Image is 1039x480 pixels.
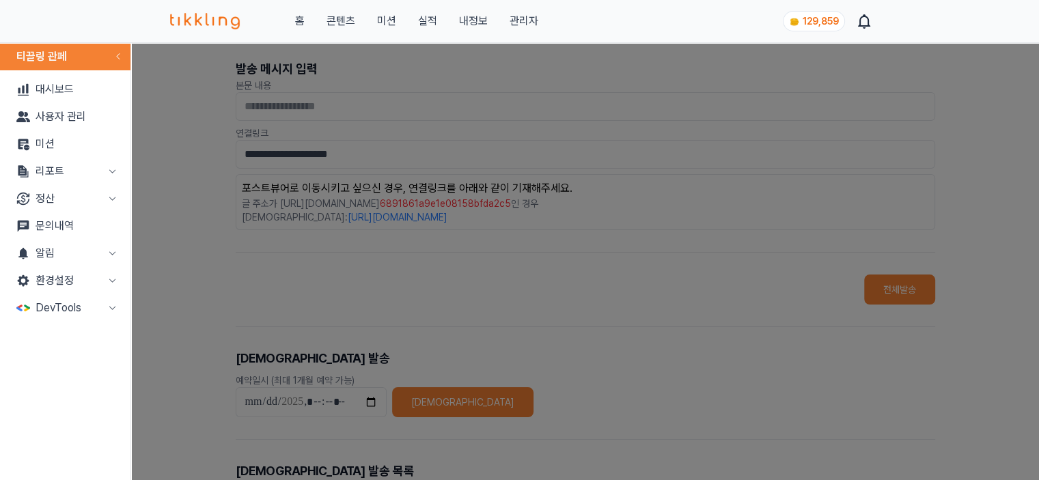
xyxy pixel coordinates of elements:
button: 환경설정 [5,267,125,294]
a: 미션 [5,130,125,158]
button: 정산 [5,185,125,212]
a: 문의내역 [5,212,125,240]
button: DevTools [5,294,125,322]
a: 콘텐츠 [326,13,355,29]
button: 알림 [5,240,125,267]
a: 관리자 [509,13,538,29]
button: 리포트 [5,158,125,185]
a: 사용자 관리 [5,103,125,130]
a: 실적 [417,13,437,29]
span: 129,859 [803,16,839,27]
a: 홈 [294,13,304,29]
a: 내정보 [458,13,487,29]
img: 티끌링 [170,13,240,29]
img: coin [789,16,800,27]
a: coin 129,859 [783,11,842,31]
a: 대시보드 [5,76,125,103]
button: 미션 [376,13,396,29]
